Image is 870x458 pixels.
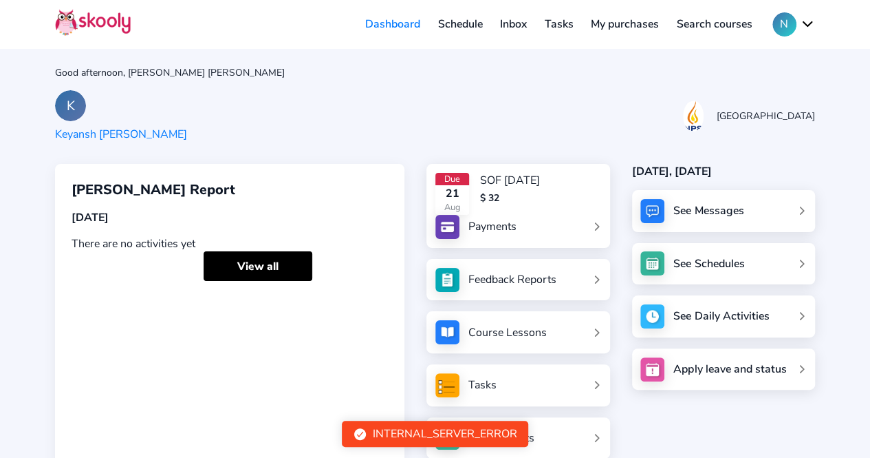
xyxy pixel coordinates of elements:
img: tasksForMpWeb.png [435,373,459,397]
img: see_atten.jpg [435,268,459,292]
a: Dashboard [356,13,429,35]
div: See Daily Activities [673,309,769,324]
div: Good afternoon, [PERSON_NAME] [PERSON_NAME] [55,66,815,79]
div: $ 32 [480,191,540,205]
div: K [55,90,86,121]
div: There are no activities yet [72,236,388,251]
div: Keyansh [PERSON_NAME] [55,127,187,142]
div: Payments [468,219,516,234]
a: Assessments [435,426,601,450]
div: Feedback Reports [468,272,556,287]
a: Inbox [491,13,536,35]
a: Payments [435,215,601,239]
div: [GEOGRAPHIC_DATA] [717,110,815,123]
div: Tasks [468,377,497,393]
div: See Messages [673,203,743,218]
a: Schedule [429,13,492,35]
div: SOF [DATE] [480,173,540,188]
a: See Daily Activities [632,295,815,337]
div: Due [435,173,469,185]
img: courses.jpg [435,320,459,344]
div: [DATE], [DATE] [632,164,815,179]
a: See Schedules [632,243,815,285]
div: Apply leave and status [673,362,786,377]
a: Search courses [668,13,761,35]
img: Skooly [55,9,131,36]
div: Aug [435,201,469,214]
div: INTERNAL_SERVER_ERROR [373,426,517,441]
a: My purchases [582,13,668,35]
a: Tasks [536,13,583,35]
div: [DATE] [72,210,388,225]
img: schedule.jpg [640,251,664,275]
div: Course Lessons [468,325,547,340]
span: [PERSON_NAME] Report [72,180,235,199]
img: messages.jpg [640,199,664,223]
button: Nchevron down outline [772,12,815,37]
div: 21 [435,186,469,201]
a: Tasks [435,373,601,397]
a: Course Lessons [435,320,601,344]
img: 20170717074618169820408676579146e5rDExiun0FCoEly0V.png [683,101,704,132]
a: Apply leave and status [632,348,815,391]
ion-icon: checkmark circle [353,427,367,441]
img: apply_leave.jpg [640,357,664,382]
img: payments.jpg [435,215,459,239]
img: activity.jpg [640,304,664,329]
a: View all [204,251,312,281]
a: Feedback Reports [435,268,601,292]
div: See Schedules [673,256,744,271]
